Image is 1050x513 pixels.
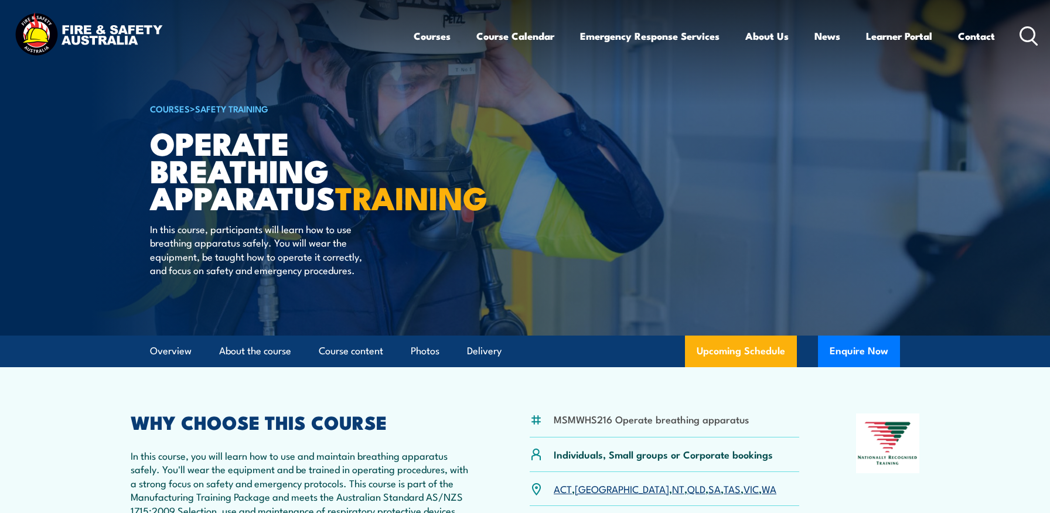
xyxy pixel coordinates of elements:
a: Overview [150,336,192,367]
a: About Us [745,20,789,52]
a: QLD [687,481,705,495]
a: Course content [319,336,383,367]
img: Nationally Recognised Training logo. [856,413,919,473]
a: Courses [414,20,451,52]
a: Safety Training [195,102,268,115]
a: NT [672,481,684,495]
a: VIC [744,481,759,495]
a: WA [762,481,776,495]
a: ACT [554,481,572,495]
a: About the course [219,336,291,367]
button: Enquire Now [818,336,900,367]
p: Individuals, Small groups or Corporate bookings [554,447,773,461]
p: In this course, participants will learn how to use breathing apparatus safely. You will wear the ... [150,222,364,277]
a: Contact [958,20,995,52]
a: COURSES [150,102,190,115]
a: TAS [724,481,741,495]
strong: TRAINING [335,172,487,221]
a: Learner Portal [866,20,932,52]
a: [GEOGRAPHIC_DATA] [575,481,669,495]
p: , , , , , , , [554,482,776,495]
h2: WHY CHOOSE THIS COURSE [131,413,473,430]
a: Course Calendar [476,20,554,52]
a: SA [708,481,721,495]
a: Photos [411,336,439,367]
li: MSMWHS216 Operate breathing apparatus [554,412,749,426]
a: Delivery [467,336,502,367]
a: Upcoming Schedule [685,336,797,367]
a: News [814,20,840,52]
h6: > [150,101,439,115]
a: Emergency Response Services [580,20,720,52]
h1: Operate Breathing Apparatus [150,129,439,211]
